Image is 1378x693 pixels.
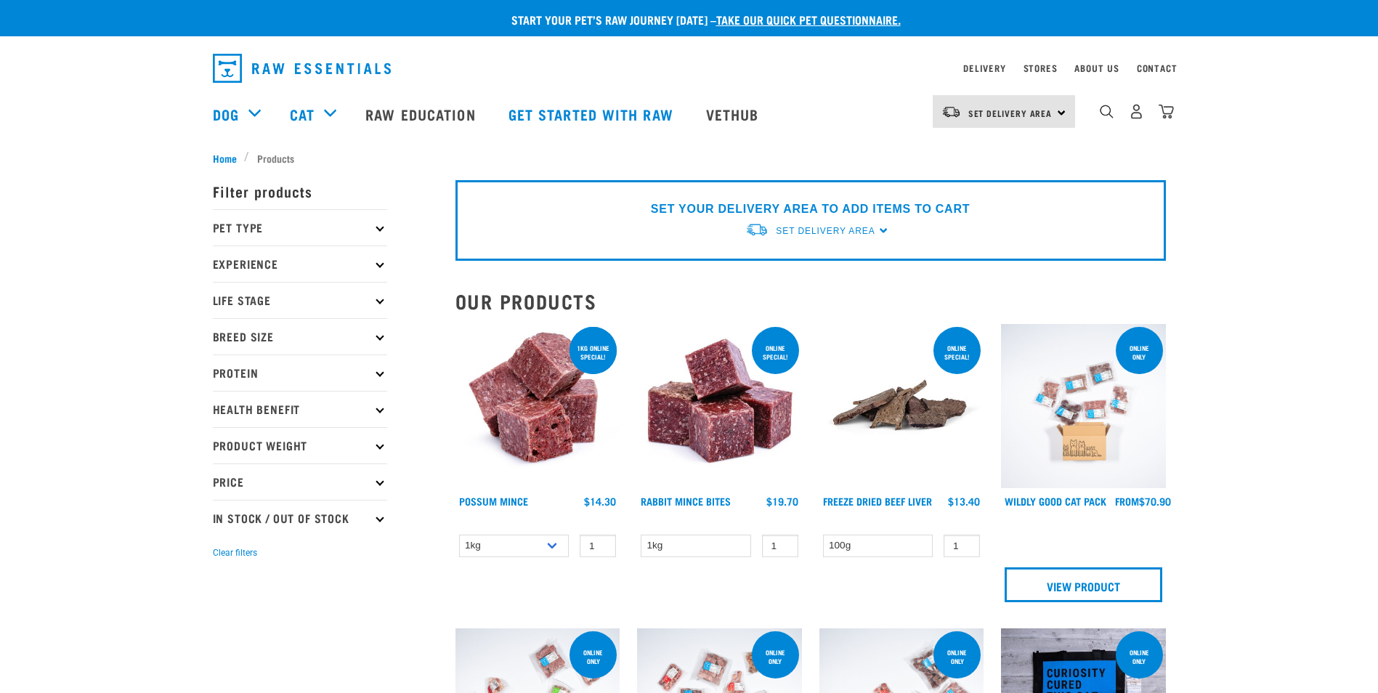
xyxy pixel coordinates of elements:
[213,546,257,559] button: Clear filters
[213,150,237,166] span: Home
[1116,337,1163,368] div: ONLINE ONLY
[459,498,528,503] a: Possum Mince
[1115,498,1139,503] span: FROM
[213,150,245,166] a: Home
[213,318,387,354] p: Breed Size
[1074,65,1119,70] a: About Us
[637,324,802,489] img: Whole Minced Rabbit Cubes 01
[213,103,239,125] a: Dog
[570,337,617,368] div: 1kg online special!
[651,200,970,218] p: SET YOUR DELIVERY AREA TO ADD ITEMS TO CART
[213,246,387,282] p: Experience
[584,495,616,507] div: $14.30
[213,282,387,318] p: Life Stage
[1137,65,1178,70] a: Contact
[752,337,799,368] div: ONLINE SPECIAL!
[570,641,617,672] div: Online Only
[1100,105,1114,118] img: home-icon-1@2x.png
[580,535,616,557] input: 1
[944,535,980,557] input: 1
[351,85,493,143] a: Raw Education
[776,226,875,236] span: Set Delivery Area
[213,500,387,536] p: In Stock / Out Of Stock
[455,290,1166,312] h2: Our Products
[1005,567,1162,602] a: View Product
[213,173,387,209] p: Filter products
[213,54,391,83] img: Raw Essentials Logo
[941,105,961,118] img: van-moving.png
[948,495,980,507] div: $13.40
[494,85,692,143] a: Get started with Raw
[213,427,387,463] p: Product Weight
[290,103,315,125] a: Cat
[1159,104,1174,119] img: home-icon@2x.png
[1001,324,1166,489] img: Cat 0 2sec
[1024,65,1058,70] a: Stores
[692,85,777,143] a: Vethub
[641,498,731,503] a: Rabbit Mince Bites
[716,16,901,23] a: take our quick pet questionnaire.
[819,324,984,489] img: Stack Of Freeze Dried Beef Liver For Pets
[1115,495,1171,507] div: $70.90
[213,391,387,427] p: Health Benefit
[933,641,981,672] div: Online Only
[1005,498,1106,503] a: Wildly Good Cat Pack
[455,324,620,489] img: 1102 Possum Mince 01
[1116,641,1163,672] div: online only
[213,463,387,500] p: Price
[823,498,932,503] a: Freeze Dried Beef Liver
[762,535,798,557] input: 1
[1129,104,1144,119] img: user.png
[968,110,1053,115] span: Set Delivery Area
[766,495,798,507] div: $19.70
[752,641,799,672] div: Online Only
[213,150,1166,166] nav: breadcrumbs
[201,48,1178,89] nav: dropdown navigation
[213,209,387,246] p: Pet Type
[745,222,769,238] img: van-moving.png
[933,337,981,368] div: ONLINE SPECIAL!
[213,354,387,391] p: Protein
[963,65,1005,70] a: Delivery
